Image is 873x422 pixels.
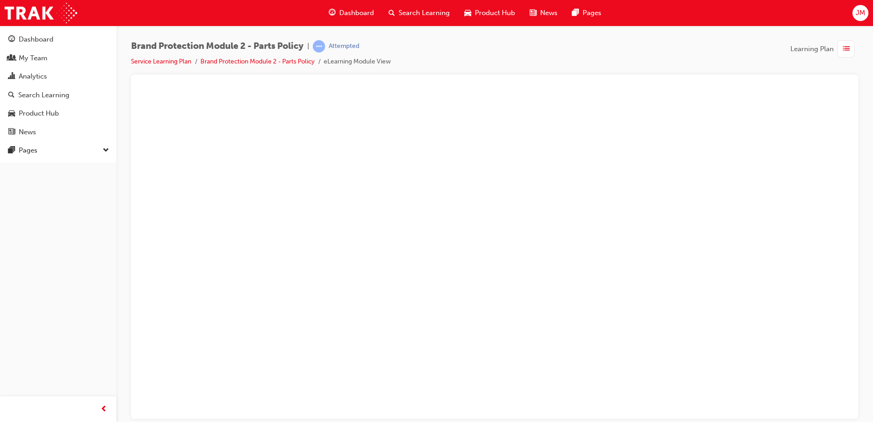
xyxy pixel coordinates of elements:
a: Brand Protection Module 2 - Parts Policy [200,58,315,65]
span: News [540,8,557,18]
div: Search Learning [18,90,69,100]
button: JM [852,5,868,21]
span: news-icon [8,128,15,137]
button: Pages [4,142,113,159]
a: search-iconSearch Learning [381,4,457,22]
span: pages-icon [8,147,15,155]
span: car-icon [464,7,471,19]
span: people-icon [8,54,15,63]
span: list-icon [843,43,850,55]
span: guage-icon [8,36,15,44]
div: Analytics [19,71,47,82]
span: learningRecordVerb_ATTEMPT-icon [313,40,325,53]
div: Dashboard [19,34,53,45]
a: News [4,124,113,141]
a: Service Learning Plan [131,58,191,65]
span: Dashboard [339,8,374,18]
span: news-icon [530,7,536,19]
a: guage-iconDashboard [321,4,381,22]
a: My Team [4,50,113,67]
span: Learning Plan [790,44,834,54]
a: news-iconNews [522,4,565,22]
span: down-icon [103,145,109,157]
div: Product Hub [19,108,59,119]
div: Pages [19,145,37,156]
span: JM [856,8,865,18]
li: eLearning Module View [324,57,391,67]
span: chart-icon [8,73,15,81]
a: Analytics [4,68,113,85]
span: Pages [583,8,601,18]
div: My Team [19,53,47,63]
span: Search Learning [399,8,450,18]
a: pages-iconPages [565,4,609,22]
span: Brand Protection Module 2 - Parts Policy [131,41,304,52]
span: search-icon [8,91,15,100]
span: | [307,41,309,52]
a: Dashboard [4,31,113,48]
a: car-iconProduct Hub [457,4,522,22]
button: DashboardMy TeamAnalyticsSearch LearningProduct HubNews [4,29,113,142]
div: Attempted [329,42,359,51]
span: search-icon [389,7,395,19]
a: Product Hub [4,105,113,122]
div: News [19,127,36,137]
img: Trak [5,3,77,23]
button: Learning Plan [790,40,858,58]
span: guage-icon [329,7,336,19]
span: Product Hub [475,8,515,18]
span: prev-icon [100,404,107,415]
a: Search Learning [4,87,113,104]
span: pages-icon [572,7,579,19]
span: car-icon [8,110,15,118]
